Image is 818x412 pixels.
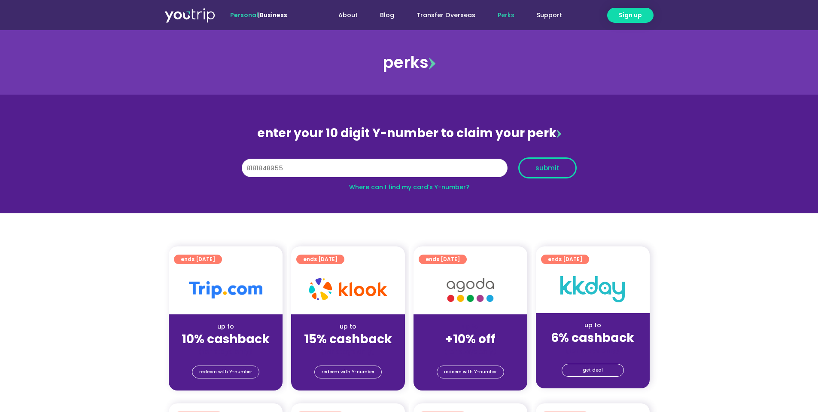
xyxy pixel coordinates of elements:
[242,157,577,185] form: Y Number
[607,8,654,23] a: Sign up
[487,7,526,23] a: Perks
[322,366,374,378] span: redeem with Y-number
[242,159,508,178] input: 10 digit Y-number (e.g. 8123456789)
[310,7,573,23] nav: Menu
[230,11,287,19] span: |
[304,331,392,347] strong: 15% cashback
[181,255,215,264] span: ends [DATE]
[541,255,589,264] a: ends [DATE]
[327,7,369,23] a: About
[230,11,258,19] span: Personal
[583,364,603,376] span: get deal
[548,255,582,264] span: ends [DATE]
[562,364,624,377] a: get deal
[369,7,405,23] a: Blog
[298,347,398,356] div: (for stays only)
[237,122,581,145] div: enter your 10 digit Y-number to claim your perk
[176,347,276,356] div: (for stays only)
[260,11,287,19] a: Business
[182,331,270,347] strong: 10% cashback
[535,165,560,171] span: submit
[349,183,469,191] a: Where can I find my card’s Y-number?
[551,329,634,346] strong: 6% cashback
[445,331,496,347] strong: +10% off
[298,322,398,331] div: up to
[314,366,382,378] a: redeem with Y-number
[619,11,642,20] span: Sign up
[462,322,478,331] span: up to
[543,346,643,355] div: (for stays only)
[437,366,504,378] a: redeem with Y-number
[405,7,487,23] a: Transfer Overseas
[296,255,344,264] a: ends [DATE]
[176,322,276,331] div: up to
[526,7,573,23] a: Support
[444,366,497,378] span: redeem with Y-number
[174,255,222,264] a: ends [DATE]
[199,366,252,378] span: redeem with Y-number
[543,321,643,330] div: up to
[303,255,338,264] span: ends [DATE]
[192,366,259,378] a: redeem with Y-number
[426,255,460,264] span: ends [DATE]
[419,255,467,264] a: ends [DATE]
[518,157,577,178] button: submit
[420,347,520,356] div: (for stays only)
